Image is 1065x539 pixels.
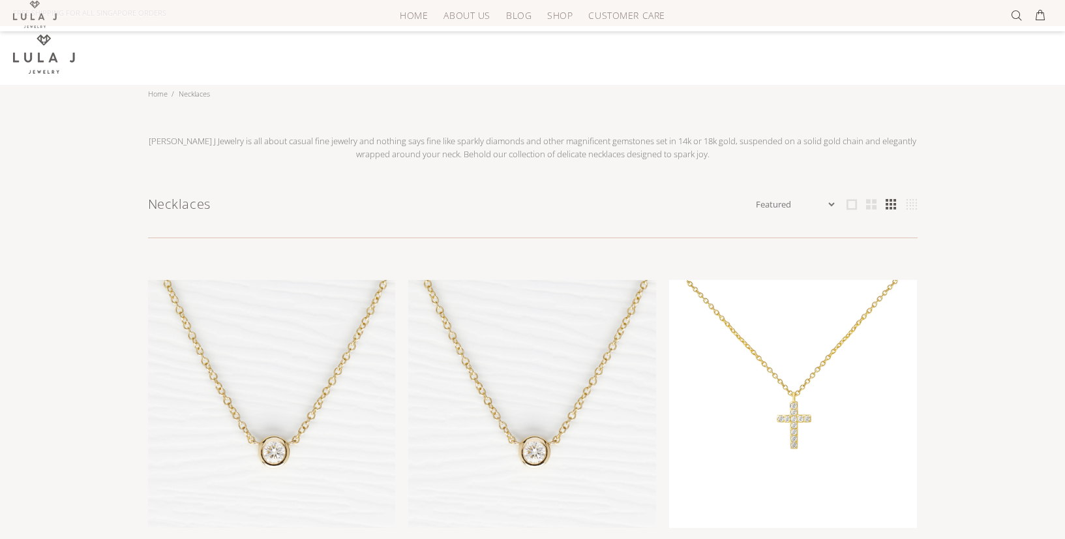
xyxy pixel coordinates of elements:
span: SHOP [547,10,573,20]
span: HOME [400,10,428,20]
p: [PERSON_NAME] J Jewelry is all about casual fine jewelry and nothing says fine like sparkly diamo... [142,134,924,161]
a: CUSTOMER CARE [580,5,665,25]
li: Necklaces [172,85,214,103]
a: SHOP [539,5,580,25]
a: Tiff Diamond necklace [148,397,396,408]
span: ABOUT US [443,10,490,20]
a: HOME [392,5,436,25]
a: linear-gradient(135deg,rgba(255, 238, 179, 1) 0%, rgba(212, 175, 55, 1) 100%) [669,397,917,408]
span: BLOG [506,10,532,20]
a: Tiff Diamond necklace (18K Solid Gold) [408,397,656,408]
a: ABOUT US [436,5,498,25]
a: Home [148,89,168,99]
a: BLOG [498,5,539,25]
h1: Necklaces [148,194,753,214]
span: CUSTOMER CARE [588,10,665,20]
